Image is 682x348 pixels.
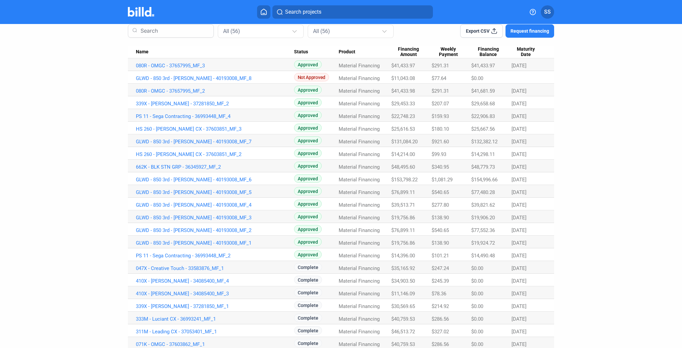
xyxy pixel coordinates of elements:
span: [DATE] [511,240,526,246]
span: Material Financing [339,278,380,284]
span: $921.60 [432,139,449,145]
span: Request financing [511,28,549,34]
span: $14,298.11 [471,151,495,157]
span: $99.93 [432,151,446,157]
span: $0.00 [471,291,483,297]
span: $0.00 [471,329,483,335]
a: 339X - [PERSON_NAME] - 37281850_MF_1 [136,303,294,309]
span: $11,146.09 [391,291,415,297]
a: GLWD - 850 3rd - [PERSON_NAME] - 40193008_MF_2 [136,227,294,233]
span: $19,756.86 [391,215,415,221]
span: [DATE] [511,341,526,347]
div: Financing Balance [471,46,511,58]
span: Approved [294,200,322,208]
span: $540.65 [432,189,449,195]
span: Not Approved [294,73,329,81]
span: Approved [294,238,322,246]
div: Product [339,49,391,55]
span: [DATE] [511,202,526,208]
button: Search projects [272,5,433,19]
span: $22,748.23 [391,113,415,119]
span: $77.64 [432,75,446,81]
span: Material Financing [339,329,380,335]
span: $14,490.48 [471,253,495,259]
span: Maturity Date [511,46,540,58]
span: $0.00 [471,75,483,81]
span: [DATE] [511,177,526,183]
span: Weekly Payment [432,46,465,58]
span: Material Financing [339,164,380,170]
span: Material Financing [339,303,380,309]
span: [DATE] [511,189,526,195]
a: GLWD - 850 3rd - [PERSON_NAME] - 40193008_MF_7 [136,139,294,145]
span: $22,906.83 [471,113,495,119]
span: $277.80 [432,202,449,208]
button: SS [541,5,554,19]
span: $34,903.50 [391,278,415,284]
span: SS [544,8,551,16]
span: Material Financing [339,316,380,322]
a: 333M - Luciant CX - 36993241_MF_1 [136,316,294,322]
a: 410X - [PERSON_NAME] - 34085400_MF_4 [136,278,294,284]
span: Material Financing [339,113,380,119]
a: PS 11 - Sega Contracting - 36993448_MF_2 [136,253,294,259]
span: $1,081.29 [432,177,453,183]
a: 047X - Creative Touch - 33583876_MF_1 [136,265,294,271]
span: Financing Amount [391,46,426,58]
span: Material Financing [339,215,380,221]
span: [DATE] [511,63,526,69]
span: [DATE] [511,101,526,107]
span: $40,759.53 [391,341,415,347]
a: PS 11 - Sega Contracting - 36993448_MF_4 [136,113,294,119]
span: Material Financing [339,265,380,271]
span: [DATE] [511,126,526,132]
span: $25,616.53 [391,126,415,132]
span: [DATE] [511,227,526,233]
span: Material Financing [339,240,380,246]
span: $0.00 [471,265,483,271]
span: $77,552.36 [471,227,495,233]
a: HS 260 - [PERSON_NAME] CX - 37603851_MF_2 [136,151,294,157]
span: Material Financing [339,202,380,208]
span: Approved [294,162,322,170]
span: Complete [294,301,322,309]
span: $29,453.33 [391,101,415,107]
span: $14,396.00 [391,253,415,259]
span: $154,996.66 [471,177,498,183]
span: Material Financing [339,177,380,183]
a: 071K - OMGC - 37603862_MF_1 [136,341,294,347]
span: Material Financing [339,88,380,94]
span: Complete [294,314,322,322]
span: [DATE] [511,265,526,271]
span: Material Financing [339,253,380,259]
span: Name [136,49,149,55]
span: Approved [294,111,322,119]
span: Approved [294,86,322,94]
span: Complete [294,263,322,271]
span: $247.24 [432,265,449,271]
span: Material Financing [339,151,380,157]
a: GLWD - 850 3rd - [PERSON_NAME] - 40193008_MF_6 [136,177,294,183]
button: Request financing [506,24,554,38]
span: Material Financing [339,63,380,69]
span: $291.31 [432,63,449,69]
span: Approved [294,60,322,69]
span: Approved [294,174,322,183]
a: GLWD - 850 3rd - [PERSON_NAME] - 40193008_MF_3 [136,215,294,221]
span: $11,043.08 [391,75,415,81]
span: Approved [294,212,322,221]
span: $0.00 [471,303,483,309]
span: $286.56 [432,341,449,347]
span: Material Financing [339,75,380,81]
span: [DATE] [511,88,526,94]
a: GLWD - 850 3rd - [PERSON_NAME] - 40193008_MF_1 [136,240,294,246]
span: Material Financing [339,126,380,132]
span: [DATE] [511,215,526,221]
span: $101.21 [432,253,449,259]
span: $41,433.97 [391,63,415,69]
span: Material Financing [339,101,380,107]
a: GLWD - 850 3rd - [PERSON_NAME] - 40193008_MF_8 [136,75,294,81]
span: Approved [294,149,322,157]
span: $76,899.11 [391,227,415,233]
div: Maturity Date [511,46,546,58]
